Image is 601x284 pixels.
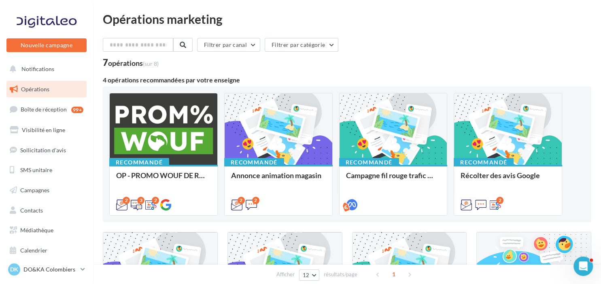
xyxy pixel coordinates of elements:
[22,126,65,133] span: Visibilité en ligne
[224,158,284,167] div: Recommandé
[454,158,514,167] div: Recommandé
[573,257,593,276] iframe: Intercom live chat
[5,122,88,139] a: Visibilité en ligne
[103,58,159,67] div: 7
[143,60,159,67] span: (sur 8)
[5,242,88,259] a: Calendrier
[20,227,53,234] span: Médiathèque
[299,269,320,281] button: 12
[6,262,87,277] a: DK DO&KA Colombiers
[152,197,159,204] div: 2
[103,13,591,25] div: Opérations marketing
[123,197,130,204] div: 2
[20,207,43,214] span: Contacts
[137,197,144,204] div: 3
[5,222,88,239] a: Médiathèque
[20,247,47,254] span: Calendrier
[20,187,49,194] span: Campagnes
[10,265,18,273] span: DK
[461,171,555,187] div: Récolter des avis Google
[21,106,67,113] span: Boîte de réception
[339,158,399,167] div: Recommandé
[23,265,77,273] p: DO&KA Colombiers
[496,197,503,204] div: 2
[324,271,357,278] span: résultats/page
[252,197,259,204] div: 2
[265,38,338,52] button: Filtrer par catégorie
[5,101,88,118] a: Boîte de réception99+
[5,61,85,78] button: Notifications
[5,162,88,179] a: SMS unitaire
[20,166,52,173] span: SMS unitaire
[5,81,88,98] a: Opérations
[109,158,169,167] div: Recommandé
[5,202,88,219] a: Contacts
[21,86,49,93] span: Opérations
[276,271,295,278] span: Afficher
[303,272,310,278] span: 12
[103,77,591,83] div: 4 opérations recommandées par votre enseigne
[21,65,54,72] span: Notifications
[231,171,326,187] div: Annonce animation magasin
[108,59,159,67] div: opérations
[6,38,87,52] button: Nouvelle campagne
[197,38,260,52] button: Filtrer par canal
[387,268,400,281] span: 1
[116,171,211,187] div: OP - PROMO WOUF DE RENTREE
[238,197,245,204] div: 2
[5,182,88,199] a: Campagnes
[20,146,66,153] span: Sollicitation d'avis
[71,107,83,113] div: 99+
[346,171,441,187] div: Campagne fil rouge trafic magasin
[5,142,88,159] a: Sollicitation d'avis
